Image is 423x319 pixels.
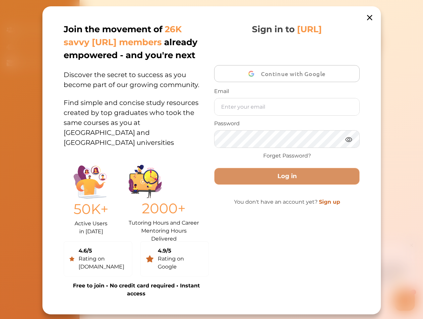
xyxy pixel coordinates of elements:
[214,87,359,95] p: Email
[129,219,199,236] p: Tutoring Hours and Career Mentoring Hours Delivered
[214,120,359,128] p: Password
[74,165,107,199] img: Illustration.25158f3c.png
[64,90,209,148] p: Find simple and concise study resources created by top graduates who took the same courses as you...
[64,282,209,298] p: Free to join • No credit card required • Instant access
[74,220,108,236] p: Active Users in [DATE]
[157,247,203,255] div: 4.9/5
[129,165,162,198] img: Group%201403.ccdcecb8.png
[157,255,203,271] div: Rating on Google
[263,152,311,160] a: Forget Password?
[75,11,82,18] div: Nini
[214,65,359,82] button: Continue with Google
[319,199,340,205] a: Sign up
[64,24,182,48] span: 26K savvy [URL] members
[214,98,359,115] input: Enter your email
[78,247,126,255] div: 4.6/5
[261,66,329,81] span: Continue with Google
[147,49,152,54] i: 1
[79,23,85,29] span: 👋
[129,198,199,219] p: 2000+
[140,241,209,276] a: 4.9/5Rating on Google
[132,36,138,42] span: 🌟
[64,23,208,62] p: Join the movement of already empowered - and you're next
[214,198,359,206] p: You don't have an account yet?
[58,23,146,42] p: Hey there If you have any questions, I'm here to help! Just text back 'Hi' and choose from the fo...
[297,24,322,35] span: [URL]
[344,135,352,144] img: eye.3286bcf0.webp
[64,62,209,90] p: Discover the secret to success as you become part of our growing community.
[58,7,71,19] img: Nini
[74,199,108,220] p: 50K+
[214,168,359,185] button: Log in
[78,255,126,271] div: Rating on [DOMAIN_NAME]
[64,241,132,276] a: 4.6/5Rating on [DOMAIN_NAME]
[252,23,322,36] p: Sign in to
